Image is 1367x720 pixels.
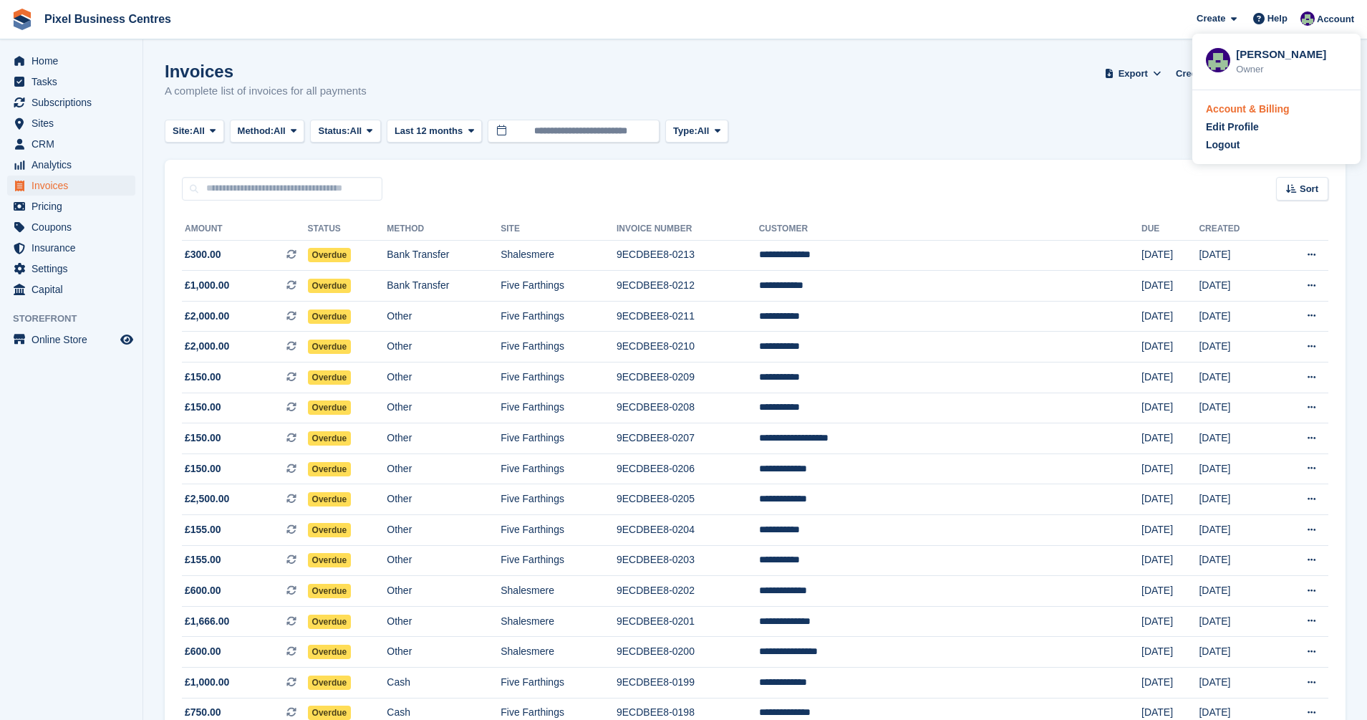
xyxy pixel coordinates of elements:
th: Method [387,218,501,241]
a: menu [7,134,135,154]
td: [DATE] [1199,393,1273,423]
p: A complete list of invoices for all payments [165,83,367,100]
td: Five Farthings [501,393,617,423]
a: menu [7,113,135,133]
a: menu [7,196,135,216]
td: Shalesmere [501,576,617,607]
span: Capital [32,279,117,299]
span: £1,666.00 [185,614,229,629]
img: stora-icon-8386f47178a22dfd0bd8f6a31ec36ba5ce8667c1dd55bd0f319d3a0aa187defe.svg [11,9,33,30]
td: [DATE] [1199,484,1273,515]
span: £600.00 [185,583,221,598]
td: [DATE] [1141,668,1199,699]
span: Overdue [308,400,352,415]
span: £150.00 [185,431,221,446]
span: Subscriptions [32,92,117,112]
div: [PERSON_NAME] [1236,47,1347,59]
td: [DATE] [1199,576,1273,607]
td: [DATE] [1141,423,1199,454]
a: menu [7,92,135,112]
td: [DATE] [1199,301,1273,332]
td: [DATE] [1199,271,1273,302]
a: menu [7,176,135,196]
td: Shalesmere [501,240,617,271]
td: [DATE] [1141,363,1199,393]
span: £155.00 [185,522,221,537]
td: Five Farthings [501,453,617,484]
td: 9ECDBEE8-0205 [617,484,759,515]
span: Overdue [308,248,352,262]
span: Insurance [32,238,117,258]
a: Preview store [118,331,135,348]
td: Shalesmere [501,606,617,637]
a: menu [7,238,135,258]
td: 9ECDBEE8-0210 [617,332,759,363]
span: CRM [32,134,117,154]
td: 9ECDBEE8-0202 [617,576,759,607]
span: All [697,124,710,138]
span: £600.00 [185,644,221,659]
td: 9ECDBEE8-0207 [617,423,759,454]
span: Overdue [308,309,352,324]
span: Export [1119,67,1148,81]
td: Other [387,637,501,668]
a: menu [7,155,135,175]
a: Account & Billing [1206,102,1347,117]
td: [DATE] [1141,240,1199,271]
td: Cash [387,668,501,699]
td: Other [387,484,501,515]
td: [DATE] [1141,545,1199,576]
a: Credit Notes [1170,62,1237,85]
td: [DATE] [1141,301,1199,332]
td: Other [387,363,501,393]
a: Logout [1206,138,1347,153]
span: £1,000.00 [185,278,229,293]
button: Export [1101,62,1164,85]
td: 9ECDBEE8-0200 [617,637,759,668]
td: Five Farthings [501,363,617,393]
span: £2,000.00 [185,339,229,354]
td: 9ECDBEE8-0199 [617,668,759,699]
td: 9ECDBEE8-0209 [617,363,759,393]
td: Five Farthings [501,332,617,363]
td: Five Farthings [501,668,617,699]
td: [DATE] [1141,576,1199,607]
button: Status: All [310,120,380,143]
span: £750.00 [185,705,221,720]
a: menu [7,259,135,279]
div: Edit Profile [1206,120,1259,135]
th: Amount [182,218,308,241]
td: Five Farthings [501,484,617,515]
td: Other [387,332,501,363]
span: Status: [318,124,349,138]
td: [DATE] [1199,332,1273,363]
span: Overdue [308,645,352,659]
a: menu [7,279,135,299]
span: All [350,124,362,138]
td: [DATE] [1141,332,1199,363]
img: Ed Simpson [1206,48,1230,72]
img: Ed Simpson [1300,11,1315,26]
button: Type: All [665,120,728,143]
span: Overdue [308,462,352,476]
td: 9ECDBEE8-0203 [617,545,759,576]
span: Overdue [308,492,352,507]
span: All [193,124,205,138]
td: Bank Transfer [387,271,501,302]
span: Analytics [32,155,117,175]
span: £150.00 [185,461,221,476]
td: [DATE] [1141,515,1199,546]
span: £300.00 [185,247,221,262]
td: Five Farthings [501,301,617,332]
span: Overdue [308,279,352,293]
span: Sites [32,113,117,133]
span: £2,500.00 [185,491,229,507]
td: 9ECDBEE8-0208 [617,393,759,423]
span: All [274,124,286,138]
td: [DATE] [1199,423,1273,454]
td: Five Farthings [501,545,617,576]
span: Overdue [308,584,352,598]
span: Online Store [32,330,117,350]
span: Overdue [308,370,352,385]
td: Five Farthings [501,515,617,546]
